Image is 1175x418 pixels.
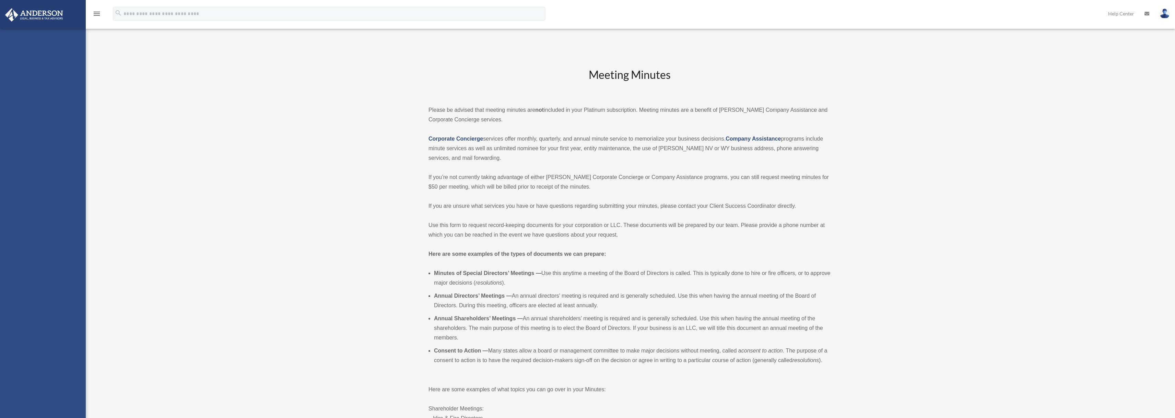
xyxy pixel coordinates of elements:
li: An annual directors’ meeting is required and is generally scheduled. Use this when having the ann... [434,291,831,310]
p: If you are unsure what services you have or have questions regarding submitting your minutes, ple... [428,201,831,211]
em: action [768,348,783,354]
li: Use this anytime a meeting of the Board of Directors is called. This is typically done to hire or... [434,268,831,288]
li: Many states allow a board or management committee to make major decisions without meeting, called... [434,346,831,365]
b: Annual Directors’ Meetings — [434,293,512,299]
img: Anderson Advisors Platinum Portal [3,8,65,22]
i: menu [93,10,101,18]
b: Annual Shareholders’ Meetings — [434,315,523,321]
strong: Here are some examples of the types of documents we can prepare: [428,251,606,257]
b: Consent to Action — [434,348,488,354]
p: services offer monthly, quarterly, and annual minute service to memorialize your business decisio... [428,134,831,163]
h2: Meeting Minutes [428,67,831,96]
em: resolutions [475,280,502,286]
p: Here are some examples of what topics you can go over in your Minutes: [428,385,831,394]
b: Minutes of Special Directors’ Meetings — [434,270,541,276]
em: resolutions [792,357,819,363]
p: Use this form to request record-keeping documents for your corporation or LLC. These documents wi... [428,220,831,240]
p: Please be advised that meeting minutes are included in your Platinum subscription. Meeting minute... [428,105,831,124]
a: Corporate Concierge [428,136,483,142]
strong: not [535,107,544,113]
a: Company Assistance [726,136,781,142]
p: If you’re not currently taking advantage of either [PERSON_NAME] Corporate Concierge or Company A... [428,172,831,192]
i: search [115,9,122,17]
li: An annual shareholders’ meeting is required and is generally scheduled. Use this when having the ... [434,314,831,343]
img: User Pic [1160,9,1170,19]
em: consent to [741,348,767,354]
a: menu [93,12,101,18]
